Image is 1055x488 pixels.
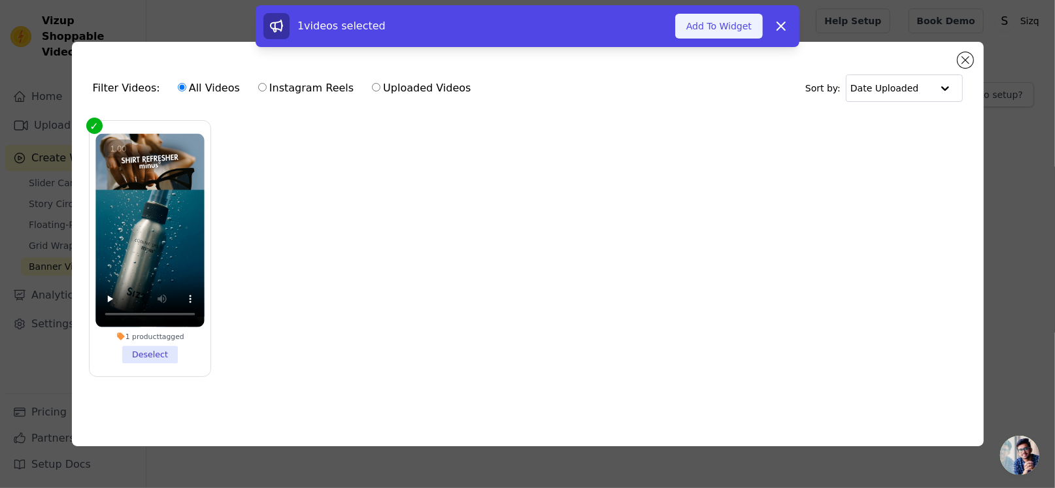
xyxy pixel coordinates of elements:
[95,332,205,341] div: 1 product tagged
[675,14,763,39] button: Add To Widget
[371,80,471,97] label: Uploaded Videos
[1000,436,1039,475] a: チャットを開く
[958,52,973,68] button: Close modal
[805,74,963,102] div: Sort by:
[297,20,386,32] span: 1 videos selected
[258,80,354,97] label: Instagram Reels
[93,73,478,103] div: Filter Videos:
[177,80,241,97] label: All Videos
